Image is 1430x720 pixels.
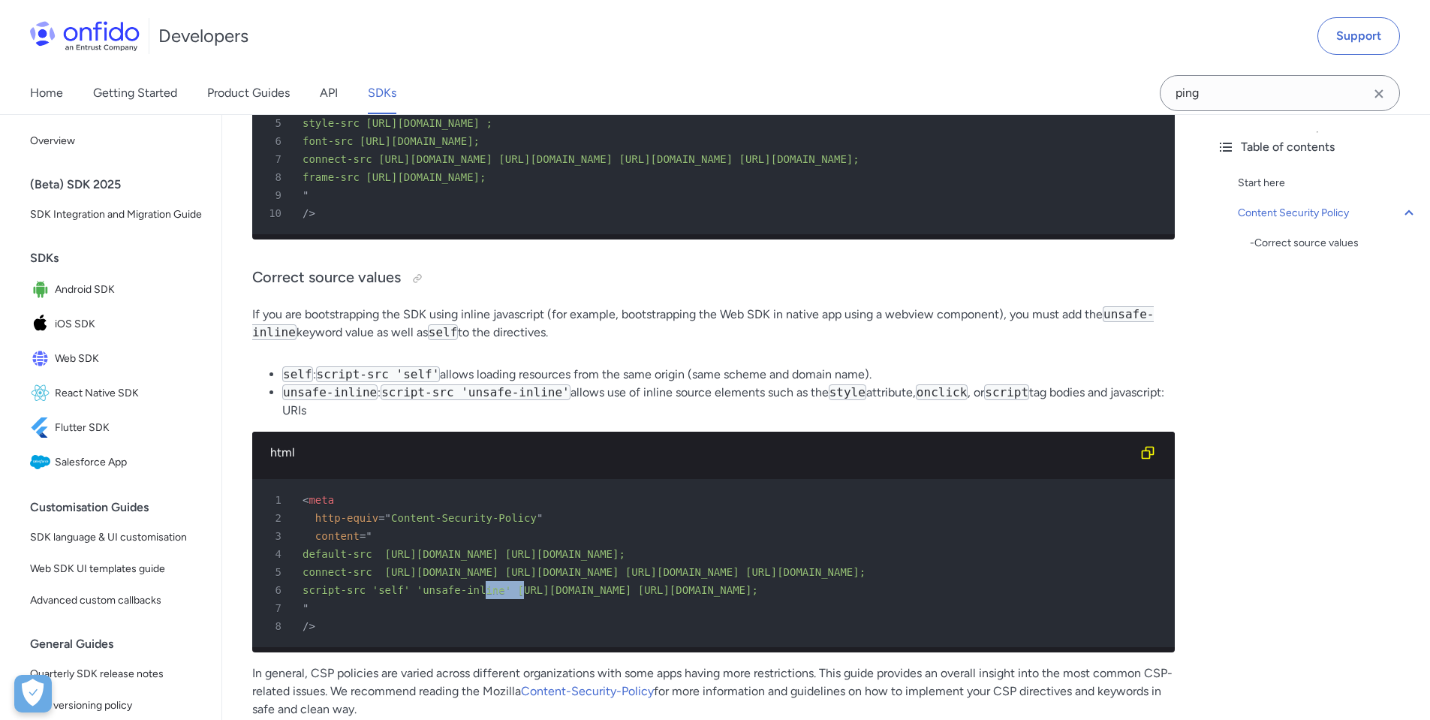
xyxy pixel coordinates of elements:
span: /> [303,620,315,632]
span: Web SDK [55,348,203,369]
div: Cookie Preferences [14,675,52,712]
span: Advanced custom callbacks [30,592,203,610]
span: < [303,494,309,506]
a: SDK Integration and Migration Guide [24,200,209,230]
p: In general, CSP policies are varied across different organizations with some apps having more res... [252,664,1175,718]
a: -Correct source values [1250,234,1418,252]
span: Flutter SDK [55,417,203,438]
span: 6 [258,581,292,599]
span: SDK Integration and Migration Guide [30,206,203,224]
p: If you are bootstrapping the SDK using inline javascript (for example, bootstrapping the Web SDK ... [252,306,1175,342]
img: IconSalesforce App [30,452,55,473]
a: Home [30,72,63,114]
a: Content-Security-Policy [521,684,654,698]
span: " [385,512,391,524]
span: /> [303,207,315,219]
span: frame-src [URL][DOMAIN_NAME]; [303,171,486,183]
img: IconReact Native SDK [30,383,55,404]
button: Open Preferences [14,675,52,712]
span: Web SDK UI templates guide [30,560,203,578]
span: Quarterly SDK release notes [30,665,203,683]
input: Onfido search input field [1160,75,1400,111]
a: Overview [24,126,209,156]
div: Customisation Guides [30,493,215,523]
code: unsafe-inline [252,306,1154,340]
a: Product Guides [207,72,290,114]
span: content [315,530,360,542]
div: html [270,444,1133,462]
code: script-src 'self' [316,366,441,382]
span: 8 [258,168,292,186]
a: Start here [1238,174,1418,192]
span: 1 [258,491,292,509]
span: " [303,189,309,201]
span: 6 [258,132,292,150]
a: IconSalesforce AppSalesforce App [24,446,209,479]
span: SDK versioning policy [30,697,203,715]
div: SDKs [30,243,215,273]
a: Quarterly SDK release notes [24,659,209,689]
img: IconWeb SDK [30,348,55,369]
span: " [537,512,543,524]
a: IconReact Native SDKReact Native SDK [24,377,209,410]
a: Content Security Policy [1238,204,1418,222]
h1: Developers [158,24,248,48]
span: Salesforce App [55,452,203,473]
li: : allows use of inline source elements such as the attribute, , or tag bodies and javascript: URIs [282,384,1175,420]
a: IconWeb SDKWeb SDK [24,342,209,375]
h3: Correct source values [252,267,1175,291]
span: = [378,512,384,524]
a: Web SDK UI templates guide [24,554,209,584]
span: http-equiv [315,512,378,524]
code: onclick [916,384,968,400]
span: SDK language & UI customisation [30,529,203,547]
span: 7 [258,599,292,617]
div: (Beta) SDK 2025 [30,170,215,200]
a: Getting Started [93,72,177,114]
span: 7 [258,150,292,168]
span: " [303,602,309,614]
a: SDKs [368,72,396,114]
code: style [829,384,866,400]
span: script-src 'self' 'unsafe-inline' [URL][DOMAIN_NAME] [URL][DOMAIN_NAME]; [303,584,758,596]
span: connect-src [URL][DOMAIN_NAME] [URL][DOMAIN_NAME] [URL][DOMAIN_NAME] [URL][DOMAIN_NAME]; [303,566,866,578]
a: IconAndroid SDKAndroid SDK [24,273,209,306]
span: 4 [258,545,292,563]
code: script [984,384,1029,400]
svg: Clear search field button [1370,85,1388,103]
span: iOS SDK [55,314,203,335]
span: 5 [258,114,292,132]
span: Content-Security-Policy [391,512,537,524]
a: IconiOS SDKiOS SDK [24,308,209,341]
span: 9 [258,186,292,204]
a: SDK language & UI customisation [24,523,209,553]
span: Android SDK [55,279,203,300]
div: Table of contents [1217,138,1418,156]
li: : allows loading resources from the same origin (same scheme and domain name). [282,366,1175,384]
span: connect-src [URL][DOMAIN_NAME] [URL][DOMAIN_NAME] [URL][DOMAIN_NAME] [URL][DOMAIN_NAME]; [303,153,860,165]
span: 2 [258,509,292,527]
img: IconiOS SDK [30,314,55,335]
img: IconFlutter SDK [30,417,55,438]
a: Advanced custom callbacks [24,586,209,616]
code: self [282,366,313,382]
span: React Native SDK [55,383,203,404]
img: IconAndroid SDK [30,279,55,300]
button: Copy code snippet button [1133,438,1163,468]
span: 8 [258,617,292,635]
div: - Correct source values [1250,234,1418,252]
span: 3 [258,527,292,545]
span: 5 [258,563,292,581]
span: font-src [URL][DOMAIN_NAME]; [303,135,480,147]
span: meta [309,494,334,506]
span: style-src [URL][DOMAIN_NAME] ; [303,117,492,129]
span: default-src [URL][DOMAIN_NAME] [URL][DOMAIN_NAME]; [303,548,625,560]
code: self [428,324,459,340]
a: API [320,72,338,114]
span: " [366,530,372,542]
span: 10 [258,204,292,222]
a: IconFlutter SDKFlutter SDK [24,411,209,444]
img: Onfido Logo [30,21,140,51]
